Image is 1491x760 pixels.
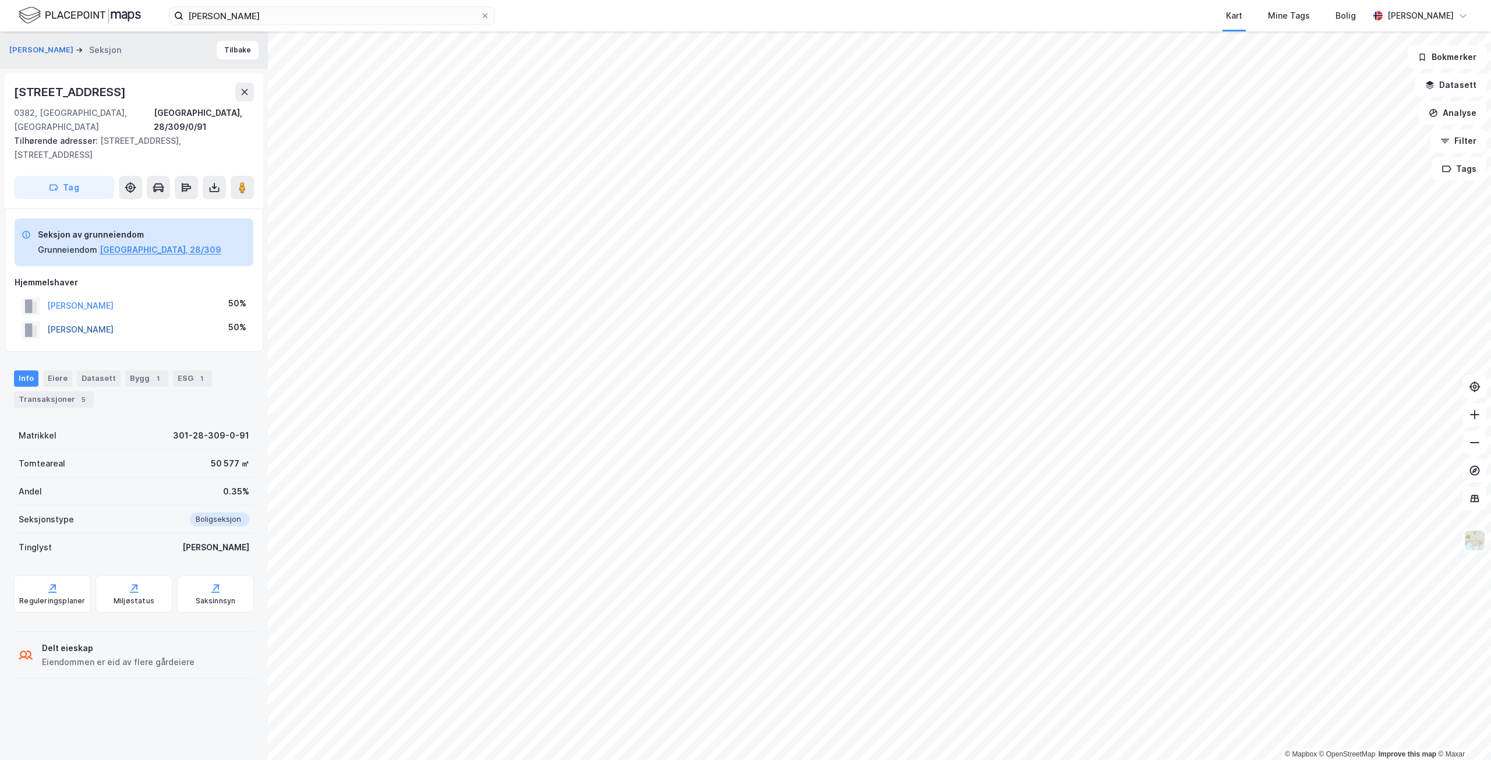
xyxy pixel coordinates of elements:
[19,596,85,606] div: Reguleringsplaner
[14,391,94,408] div: Transaksjoner
[15,275,253,289] div: Hjemmelshaver
[1285,750,1317,758] a: Mapbox
[1432,157,1486,181] button: Tags
[77,370,121,387] div: Datasett
[173,370,212,387] div: ESG
[1430,129,1486,153] button: Filter
[19,429,56,443] div: Matrikkel
[217,41,259,59] button: Tilbake
[196,373,207,384] div: 1
[9,44,76,56] button: [PERSON_NAME]
[19,457,65,471] div: Tomteareal
[1464,529,1486,552] img: Z
[1226,9,1242,23] div: Kart
[42,655,195,669] div: Eiendommen er eid av flere gårdeiere
[1415,73,1486,97] button: Datasett
[38,228,221,242] div: Seksjon av grunneiendom
[1408,45,1486,69] button: Bokmerker
[223,485,249,499] div: 0.35%
[1379,750,1436,758] a: Improve this map
[1387,9,1454,23] div: [PERSON_NAME]
[183,7,480,24] input: Søk på adresse, matrikkel, gårdeiere, leietakere eller personer
[100,243,221,257] button: [GEOGRAPHIC_DATA], 28/309
[19,485,42,499] div: Andel
[19,5,141,26] img: logo.f888ab2527a4732fd821a326f86c7f29.svg
[14,83,128,101] div: [STREET_ADDRESS]
[114,596,154,606] div: Miljøstatus
[154,106,254,134] div: [GEOGRAPHIC_DATA], 28/309/0/91
[77,394,89,405] div: 5
[1419,101,1486,125] button: Analyse
[228,320,246,334] div: 50%
[14,370,38,387] div: Info
[14,136,100,146] span: Tilhørende adresser:
[1433,704,1491,760] iframe: Chat Widget
[14,134,245,162] div: [STREET_ADDRESS], [STREET_ADDRESS]
[152,373,164,384] div: 1
[42,641,195,655] div: Delt eieskap
[228,296,246,310] div: 50%
[1268,9,1310,23] div: Mine Tags
[173,429,249,443] div: 301-28-309-0-91
[19,540,52,554] div: Tinglyst
[196,596,236,606] div: Saksinnsyn
[14,106,154,134] div: 0382, [GEOGRAPHIC_DATA], [GEOGRAPHIC_DATA]
[89,43,121,57] div: Seksjon
[43,370,72,387] div: Eiere
[19,512,74,526] div: Seksjonstype
[14,176,114,199] button: Tag
[1433,704,1491,760] div: Kontrollprogram for chat
[1319,750,1376,758] a: OpenStreetMap
[38,243,97,257] div: Grunneiendom
[211,457,249,471] div: 50 577 ㎡
[1335,9,1356,23] div: Bolig
[125,370,168,387] div: Bygg
[182,540,249,554] div: [PERSON_NAME]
